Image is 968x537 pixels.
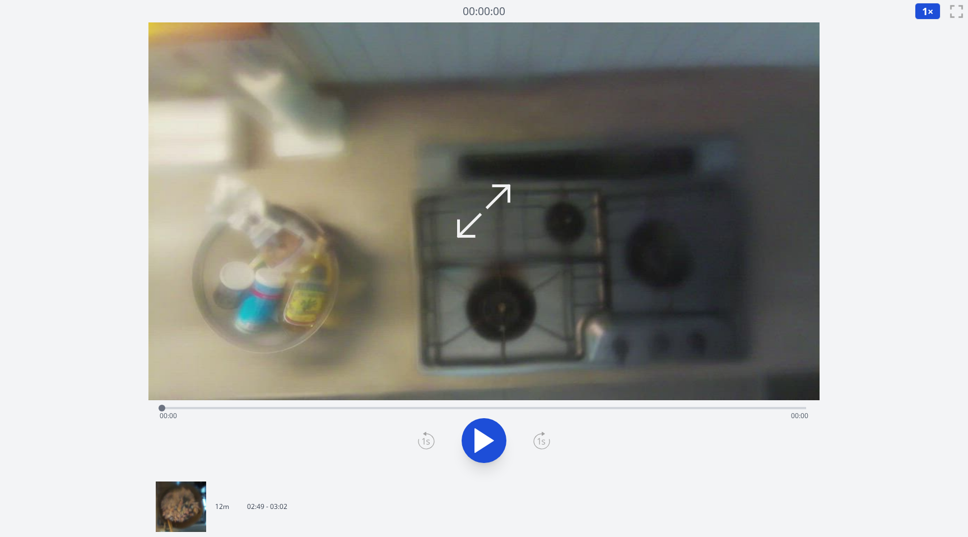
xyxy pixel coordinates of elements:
[247,502,287,511] p: 02:49 - 03:02
[215,502,229,511] p: 12m
[791,411,808,420] span: 00:00
[463,3,505,20] a: 00:00:00
[922,4,928,18] span: 1
[915,3,941,20] button: 1×
[156,482,206,532] img: 250807015001_thumb.jpeg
